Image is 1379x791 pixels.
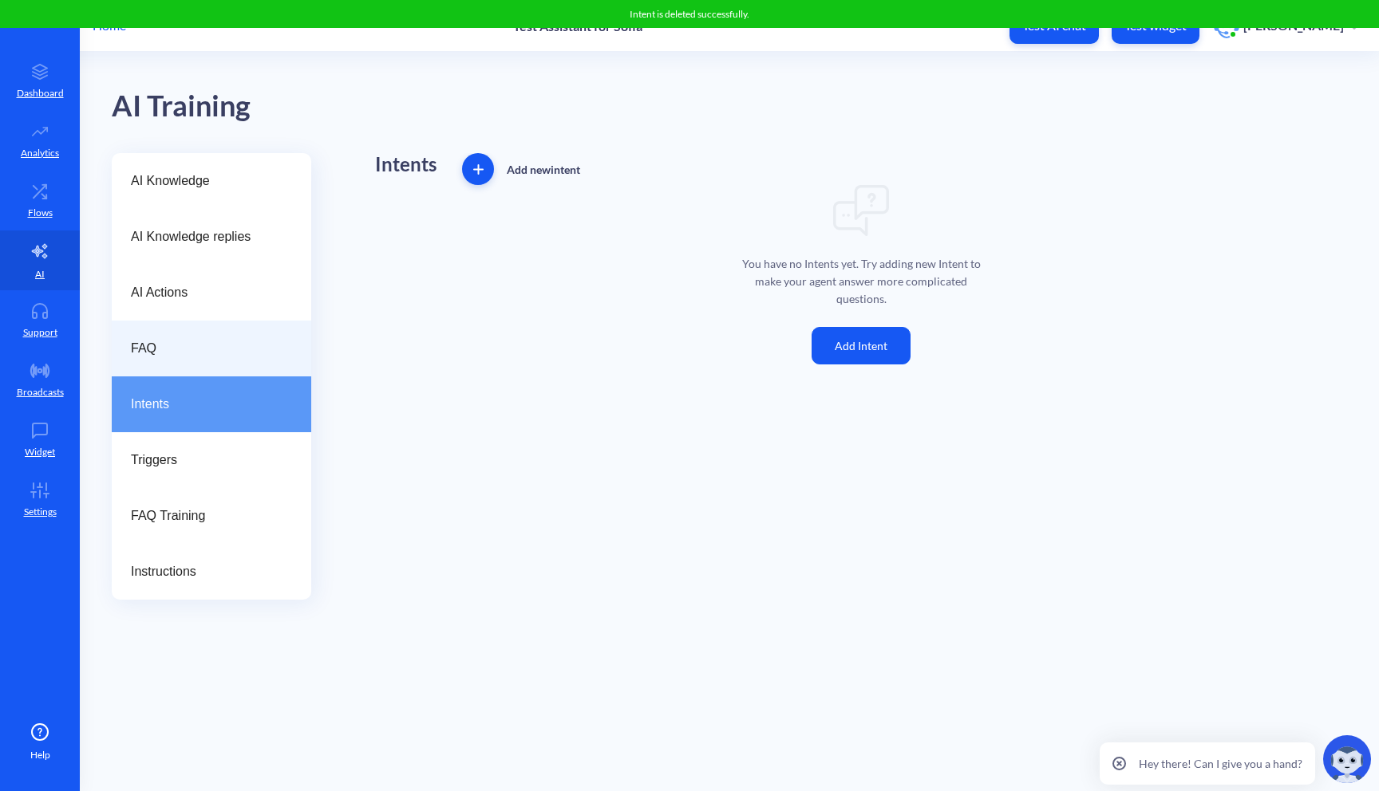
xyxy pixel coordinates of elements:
[131,171,279,191] span: AI Knowledge
[375,153,437,176] h1: Intents
[131,506,279,525] span: FAQ Training
[131,283,279,302] span: AI Actions
[131,562,279,581] span: Instructions
[30,748,50,762] span: Help
[112,209,311,265] a: AI Knowledge replies
[112,84,251,129] div: AI Training
[17,385,64,399] p: Broadcasts
[112,488,311,544] a: FAQ Training
[25,445,55,459] p: Widget
[21,146,59,160] p: Analytics
[630,8,749,20] span: Intent is deleted successfully.
[131,339,279,358] span: FAQ
[1323,735,1371,783] img: copilot-icon.svg
[23,325,57,340] p: Support
[131,395,279,414] span: Intents
[729,255,993,308] p: You have no Intents yet. Try adding new Intent to make your agent answer more complicated questions.
[112,376,311,432] a: Intents
[112,432,311,488] a: Triggers
[24,505,57,519] p: Settings
[1139,755,1302,772] p: Hey there! Can I give you a hand?
[833,185,889,236] img: img
[28,206,53,220] p: Flows
[131,227,279,246] span: AI Knowledge replies
[112,153,311,209] a: AI Knowledge
[812,327,911,364] button: Add Intent
[507,161,580,178] p: Add new
[551,163,580,176] span: intent
[131,451,279,470] span: Triggers
[35,267,45,281] p: AI
[112,321,311,376] a: FAQ
[112,265,311,321] a: AI Actions
[112,544,311,600] a: Instructions
[17,86,64,100] p: Dashboard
